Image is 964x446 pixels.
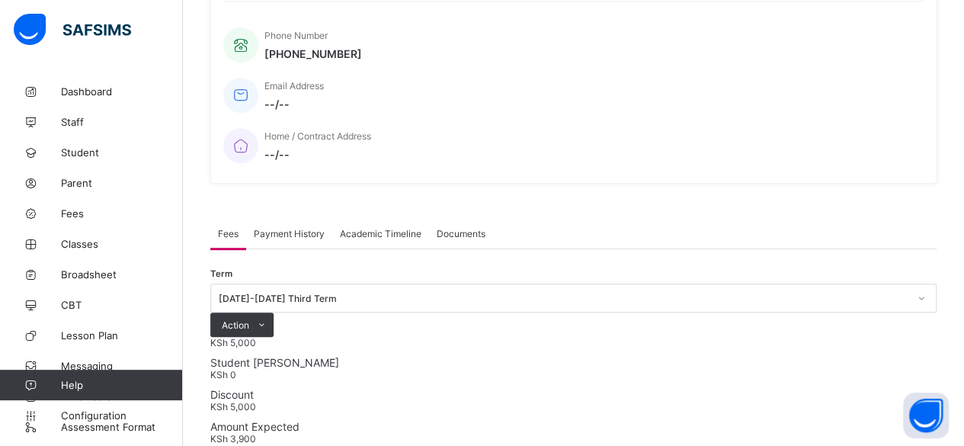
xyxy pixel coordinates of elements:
[210,356,937,369] span: Student [PERSON_NAME]
[61,379,182,391] span: Help
[210,388,937,401] span: Discount
[61,207,183,220] span: Fees
[210,268,232,279] span: Term
[61,85,183,98] span: Dashboard
[264,98,324,111] span: --/--
[61,177,183,189] span: Parent
[61,268,183,281] span: Broadsheet
[218,228,239,239] span: Fees
[210,420,937,433] span: Amount Expected
[264,130,371,142] span: Home / Contract Address
[61,146,183,159] span: Student
[210,337,256,348] span: KSh 5,000
[61,409,182,422] span: Configuration
[222,319,249,331] span: Action
[264,148,371,161] span: --/--
[340,228,421,239] span: Academic Timeline
[61,116,183,128] span: Staff
[264,80,324,91] span: Email Address
[210,369,236,380] span: KSh 0
[61,238,183,250] span: Classes
[264,30,328,41] span: Phone Number
[61,299,183,311] span: CBT
[61,360,183,372] span: Messaging
[903,393,949,438] button: Open asap
[437,228,485,239] span: Documents
[254,228,325,239] span: Payment History
[14,14,131,46] img: safsims
[210,433,256,444] span: KSh 3,900
[219,293,908,304] div: [DATE]-[DATE] Third Term
[210,401,256,412] span: KSh 5,000
[264,47,362,60] span: [PHONE_NUMBER]
[61,329,183,342] span: Lesson Plan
